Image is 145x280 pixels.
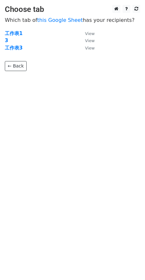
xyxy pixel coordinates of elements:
a: ← Back [5,61,27,71]
small: View [85,46,95,50]
a: 工作表1 [5,31,22,36]
a: View [79,45,95,51]
p: Which tab of has your recipients? [5,17,140,23]
h3: Choose tab [5,5,140,14]
a: 工作表3 [5,45,22,51]
a: this Google Sheet [37,17,83,23]
a: View [79,38,95,43]
a: 3 [5,38,8,43]
small: View [85,31,95,36]
a: View [79,31,95,36]
small: View [85,38,95,43]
